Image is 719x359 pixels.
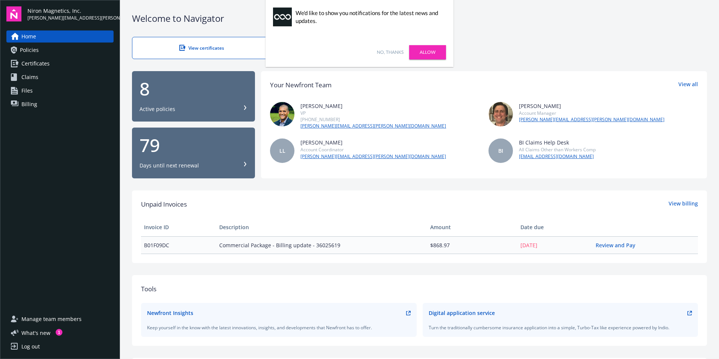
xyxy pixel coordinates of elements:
button: What's new1 [6,329,62,337]
a: Certificates [6,58,114,70]
a: [PERSON_NAME][EMAIL_ADDRESS][PERSON_NAME][DOMAIN_NAME] [519,116,664,123]
th: Amount [427,218,517,236]
span: Claims [21,71,38,83]
div: Your Newfront Team [270,80,332,90]
a: [EMAIL_ADDRESS][DOMAIN_NAME] [519,153,596,160]
div: Turn the traditionally cumbersome insurance application into a simple, Turbo-Tax like experience ... [429,324,692,331]
div: [PHONE_NUMBER] [300,116,446,123]
div: BI Claims Help Desk [519,138,596,146]
div: VP [300,110,446,116]
a: [PERSON_NAME][EMAIL_ADDRESS][PERSON_NAME][DOMAIN_NAME] [300,123,446,129]
a: View all [678,80,698,90]
span: What ' s new [21,329,50,337]
th: Description [216,218,427,236]
div: Newfront Insights [147,309,193,317]
a: Allow [409,45,446,59]
span: Unpaid Invoices [141,199,187,209]
th: Invoice ID [141,218,216,236]
div: Digital application service [429,309,495,317]
div: Account Manager [519,110,664,116]
td: $868.97 [427,236,517,254]
td: [DATE] [517,236,593,254]
button: Niron Magnetics, Inc.[PERSON_NAME][EMAIL_ADDRESS][PERSON_NAME][DOMAIN_NAME] [27,6,114,21]
a: Claims [6,71,114,83]
span: BI [498,147,503,155]
a: View billing [669,199,698,209]
a: No, thanks [377,49,403,56]
div: [PERSON_NAME] [300,102,446,110]
span: LL [279,147,285,155]
a: View certificates [132,37,271,59]
img: photo [488,102,513,126]
div: Welcome to Navigator [132,12,707,25]
span: [PERSON_NAME][EMAIL_ADDRESS][PERSON_NAME][DOMAIN_NAME] [27,15,114,21]
div: We'd like to show you notifications for the latest news and updates. [296,9,442,25]
span: Billing [21,98,37,110]
button: 8Active policies [132,71,255,122]
span: Niron Magnetics, Inc. [27,7,114,15]
span: Policies [20,44,39,56]
div: All Claims Other than Workers Comp [519,146,596,153]
a: Billing [6,98,114,110]
div: Days until next renewal [140,162,199,169]
img: photo [270,102,294,126]
span: Certificates [21,58,50,70]
a: [PERSON_NAME][EMAIL_ADDRESS][PERSON_NAME][DOMAIN_NAME] [300,153,446,160]
a: Review and Pay [596,242,641,249]
div: Account Coordinator [300,146,446,153]
div: [PERSON_NAME] [300,138,446,146]
a: Policies [6,44,114,56]
td: B01F09DC [141,236,216,254]
a: Manage team members [6,313,114,325]
div: Keep yourself in the know with the latest innovations, insights, and developments that Newfront h... [147,324,411,331]
a: Home [6,30,114,43]
div: Active policies [140,105,175,113]
span: Home [21,30,36,43]
div: Log out [21,341,40,353]
th: Date due [517,218,593,236]
span: Commercial Package - Billing update - 36025619 [219,241,424,249]
span: Manage team members [21,313,82,325]
a: Files [6,85,114,97]
div: [PERSON_NAME] [519,102,664,110]
span: Files [21,85,33,97]
button: 79Days until next renewal [132,128,255,178]
div: 79 [140,136,247,154]
div: 8 [140,80,247,98]
div: View certificates [147,45,256,51]
img: navigator-logo.svg [6,6,21,21]
div: 1 [56,329,62,336]
div: Tools [141,284,698,294]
